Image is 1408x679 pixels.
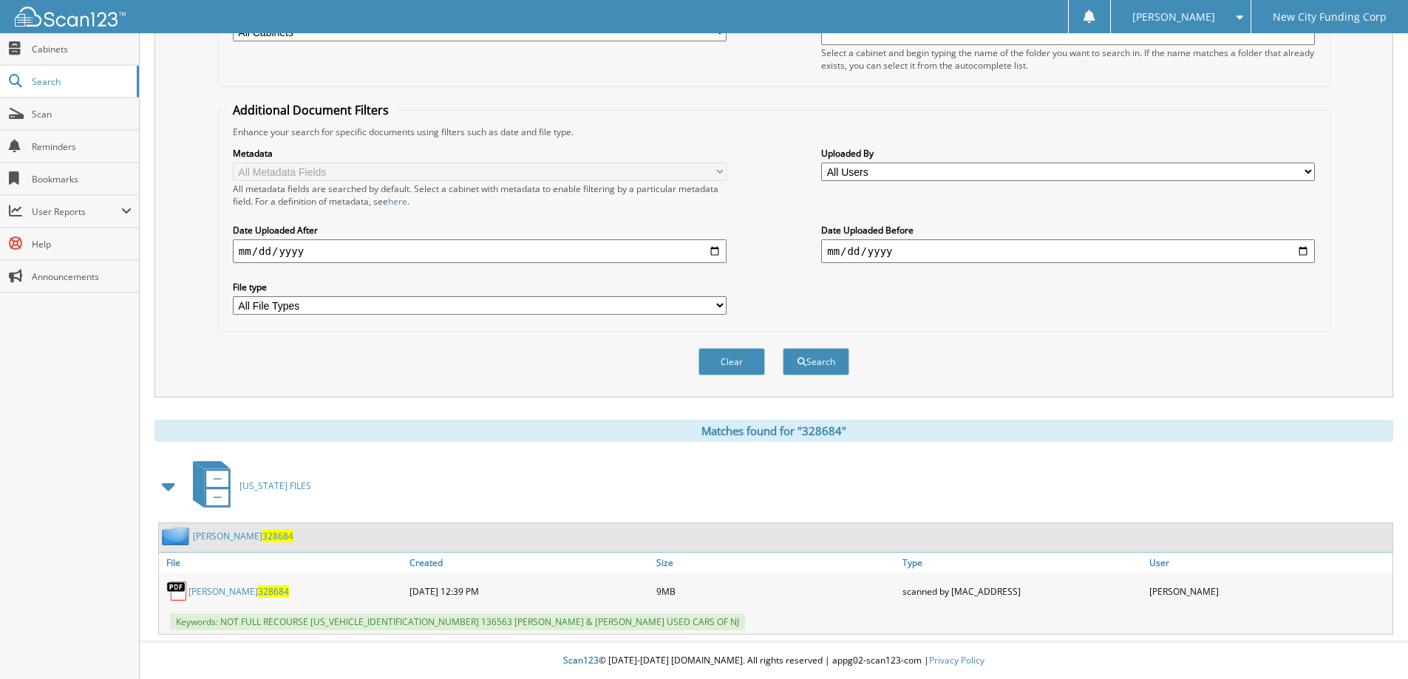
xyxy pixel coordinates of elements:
[653,576,899,606] div: 9MB
[233,224,727,236] label: Date Uploaded After
[32,108,132,120] span: Scan
[233,239,727,263] input: start
[233,147,727,160] label: Metadata
[388,195,407,208] a: here
[32,75,129,88] span: Search
[233,281,727,293] label: File type
[406,553,653,573] a: Created
[783,348,849,375] button: Search
[32,140,132,153] span: Reminders
[929,654,984,666] a: Privacy Policy
[32,270,132,283] span: Announcements
[225,102,396,118] legend: Additional Document Filters
[262,530,293,542] span: 328684
[1132,13,1215,21] span: [PERSON_NAME]
[1146,576,1392,606] div: [PERSON_NAME]
[32,238,132,250] span: Help
[406,576,653,606] div: [DATE] 12:39 PM
[15,7,126,27] img: scan123-logo-white.svg
[258,585,289,598] span: 328684
[239,480,311,492] span: [US_STATE] FILES
[899,576,1146,606] div: scanned by [MAC_ADDRESS]
[166,580,188,602] img: PDF.png
[32,43,132,55] span: Cabinets
[1146,553,1392,573] a: User
[162,527,193,545] img: folder2.png
[1334,608,1408,679] iframe: Chat Widget
[32,205,121,218] span: User Reports
[140,643,1408,679] div: © [DATE]-[DATE] [DOMAIN_NAME]. All rights reserved | appg02-scan123-com |
[159,553,406,573] a: File
[899,553,1146,573] a: Type
[698,348,765,375] button: Clear
[1273,13,1387,21] span: New City Funding Corp
[225,126,1322,138] div: Enhance your search for specific documents using filters such as date and file type.
[563,654,599,666] span: Scan123
[821,47,1315,72] div: Select a cabinet and begin typing the name of the folder you want to search in. If the name match...
[170,613,745,630] span: Keywords: NOT FULL RECOURSE [US_VEHICLE_IDENTIFICATION_NUMBER] 136563 [PERSON_NAME] & [PERSON_NAM...
[821,239,1315,263] input: end
[821,224,1315,236] label: Date Uploaded Before
[188,585,289,598] a: [PERSON_NAME]328684
[154,420,1393,442] div: Matches found for "328684"
[32,173,132,185] span: Bookmarks
[653,553,899,573] a: Size
[193,530,293,542] a: [PERSON_NAME]328684
[184,457,311,515] a: [US_STATE] FILES
[821,147,1315,160] label: Uploaded By
[233,182,727,208] div: All metadata fields are searched by default. Select a cabinet with metadata to enable filtering b...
